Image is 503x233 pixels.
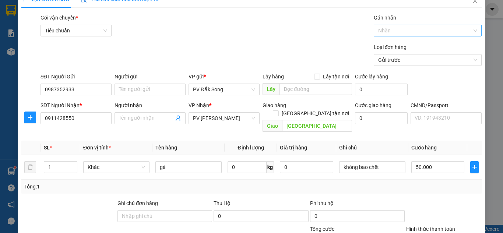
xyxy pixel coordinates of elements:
span: user-add [175,115,181,121]
div: CMND/Passport [411,101,482,109]
div: SĐT Người Nhận [41,101,112,109]
span: SL [44,145,50,151]
span: Lấy tận nơi [320,73,352,81]
label: Cước lấy hàng [355,74,388,80]
span: Giao hàng [263,102,286,108]
span: Cước hàng [411,145,437,151]
span: VP 214 [74,52,86,56]
input: Cước lấy hàng [355,84,408,95]
span: VP Nhận [189,102,209,108]
input: Dọc đường [279,83,352,95]
span: 16:34:19 [DATE] [70,33,104,39]
span: plus [471,164,478,170]
th: Ghi chú [336,141,408,155]
input: Ghi chú đơn hàng [117,210,212,222]
label: Ghi chú đơn hàng [117,200,158,206]
span: Định lượng [238,145,264,151]
span: [GEOGRAPHIC_DATA] tận nơi [279,109,352,117]
input: VD: Bàn, Ghế [155,161,222,173]
div: Người gửi [115,73,186,81]
strong: CÔNG TY TNHH [GEOGRAPHIC_DATA] 214 QL13 - P.26 - Q.BÌNH THẠNH - TP HCM 1900888606 [19,12,60,39]
span: Gửi trước [378,54,478,66]
div: SĐT Người Gửi [41,73,112,81]
span: kg [267,161,274,173]
span: DSG10250235 [71,28,104,33]
span: Tổng cước [310,226,334,232]
span: Đơn vị tính [83,145,111,151]
strong: BIÊN NHẬN GỬI HÀNG HOÁ [25,44,85,50]
span: PV Gia Nghĩa [193,113,255,124]
button: plus [24,112,36,123]
span: Giao [263,120,282,132]
label: Loại đơn hàng [374,44,407,50]
span: Khác [88,162,145,173]
span: PV Đắk Song [25,52,46,56]
span: Lấy hàng [263,74,284,80]
img: logo [7,17,17,35]
button: plus [470,161,479,173]
span: plus [25,114,36,120]
span: Tên hàng [155,145,177,151]
div: Phí thu hộ [310,199,405,210]
span: Giá trị hàng [280,145,307,151]
input: Ghi Chú [339,161,405,173]
label: Cước giao hàng [355,102,391,108]
input: Cước giao hàng [355,112,408,124]
span: Gói vận chuyển [41,15,78,21]
div: VP gửi [189,73,260,81]
div: Tổng: 1 [24,183,195,191]
span: Nơi nhận: [56,51,68,62]
span: Tiêu chuẩn [45,25,107,36]
label: Hình thức thanh toán [406,226,455,232]
input: 0 [280,161,333,173]
label: Gán nhãn [374,15,396,21]
input: Dọc đường [282,120,352,132]
div: Người nhận [115,101,186,109]
span: Nơi gửi: [7,51,15,62]
span: Lấy [263,83,279,95]
span: PV Đắk Song [193,84,255,95]
button: delete [24,161,36,173]
span: Thu Hộ [214,200,231,206]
